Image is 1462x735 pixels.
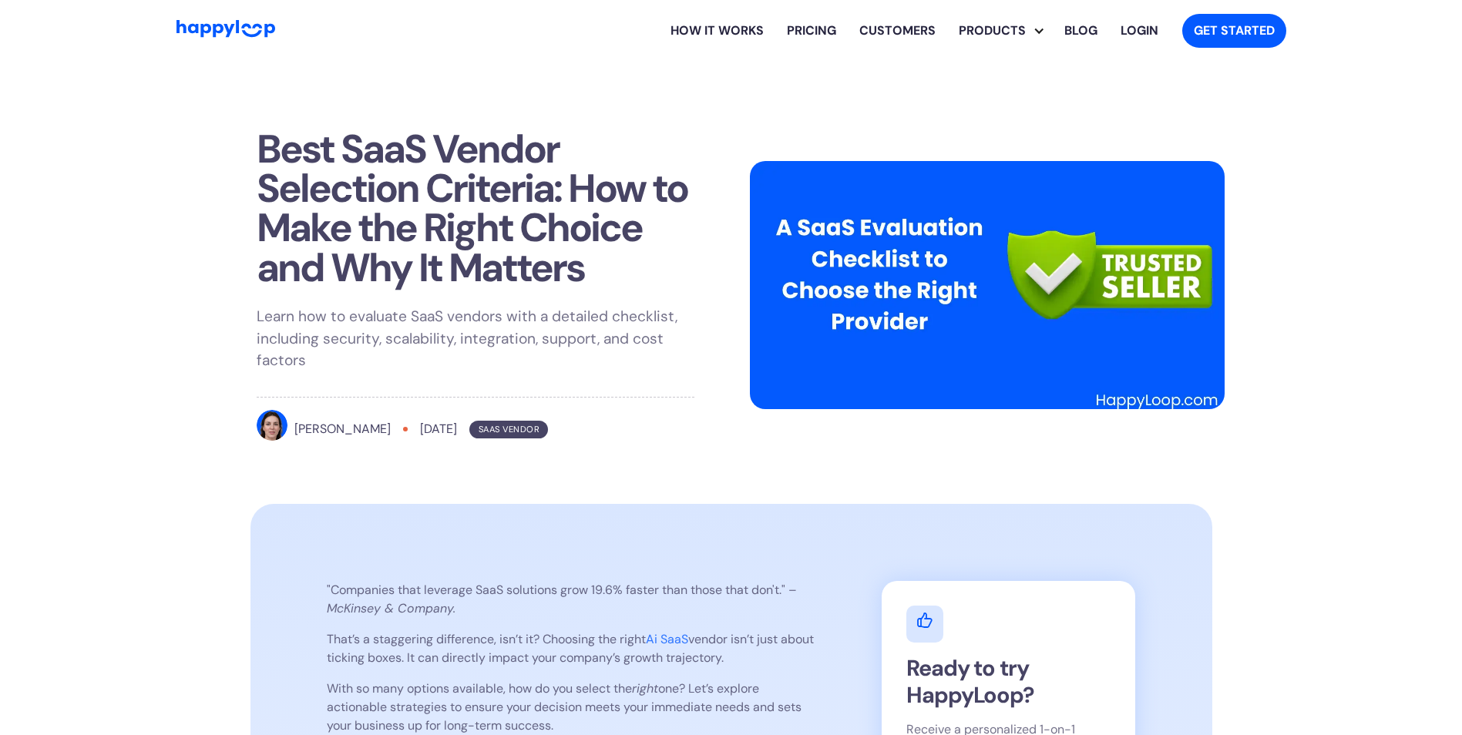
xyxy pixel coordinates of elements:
[1053,6,1109,55] a: Visit the HappyLoop blog for insights
[327,630,820,667] p: That’s a staggering difference, isn’t it? Choosing the right vendor isn’t just about ticking boxe...
[257,306,694,372] p: Learn how to evaluate SaaS vendors with a detailed checklist, including security, scalability, in...
[176,20,275,38] img: HappyLoop Logo
[294,420,391,438] div: [PERSON_NAME]
[1182,14,1286,48] a: Get started with HappyLoop
[947,22,1037,40] div: PRODUCTS
[659,6,775,55] a: Learn how HappyLoop works
[327,581,820,618] p: "Companies that leverage SaaS solutions grow 19.6% faster than those that don't." –
[632,680,658,696] em: right
[775,6,848,55] a: View HappyLoop pricing plans
[327,600,455,616] em: McKinsey & Company.
[1109,6,1170,55] a: Log in to your HappyLoop account
[947,6,1053,55] div: Explore HappyLoop use cases
[176,20,275,42] a: Go to Home Page
[420,420,457,438] div: [DATE]
[469,421,548,438] div: SaaS Vendor
[257,129,694,287] h1: Best SaaS Vendor Selection Criteria: How to Make the Right Choice and Why It Matters
[646,631,688,647] a: Ai SaaS
[959,6,1053,55] div: PRODUCTS
[848,6,947,55] a: Learn how HappyLoop works
[906,655,1110,708] h2: Ready to try HappyLoop?
[327,680,820,735] p: With so many options available, how do you select the one? Let’s explore actionable strategies to...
